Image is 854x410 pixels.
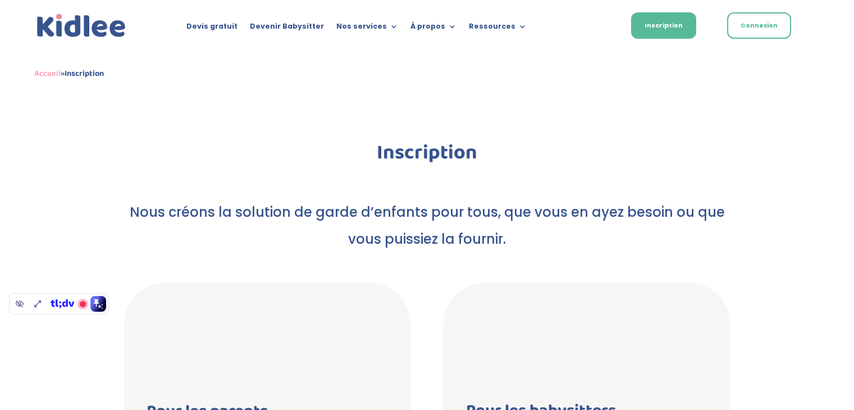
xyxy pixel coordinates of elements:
img: logo_kidlee_bleu [34,11,129,40]
a: Devis gratuit [186,22,238,35]
h1: Inscription [124,143,730,168]
img: babysitter [466,317,530,389]
a: Nos services [336,22,398,35]
a: Kidlee Logo [34,11,129,40]
a: Devenir Babysitter [250,22,324,35]
p: Nous créons la solution de garde d’enfants pour tous, que vous en ayez besoin ou que vous puissie... [124,199,730,253]
span: » [34,67,104,80]
img: parents [147,317,211,389]
a: Connexion [727,12,791,39]
a: À propos [410,22,456,35]
img: Français [591,23,601,30]
a: Ressources [469,22,527,35]
a: Inscription [631,12,696,39]
strong: Inscription [65,67,104,80]
a: Accueil [34,67,61,80]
